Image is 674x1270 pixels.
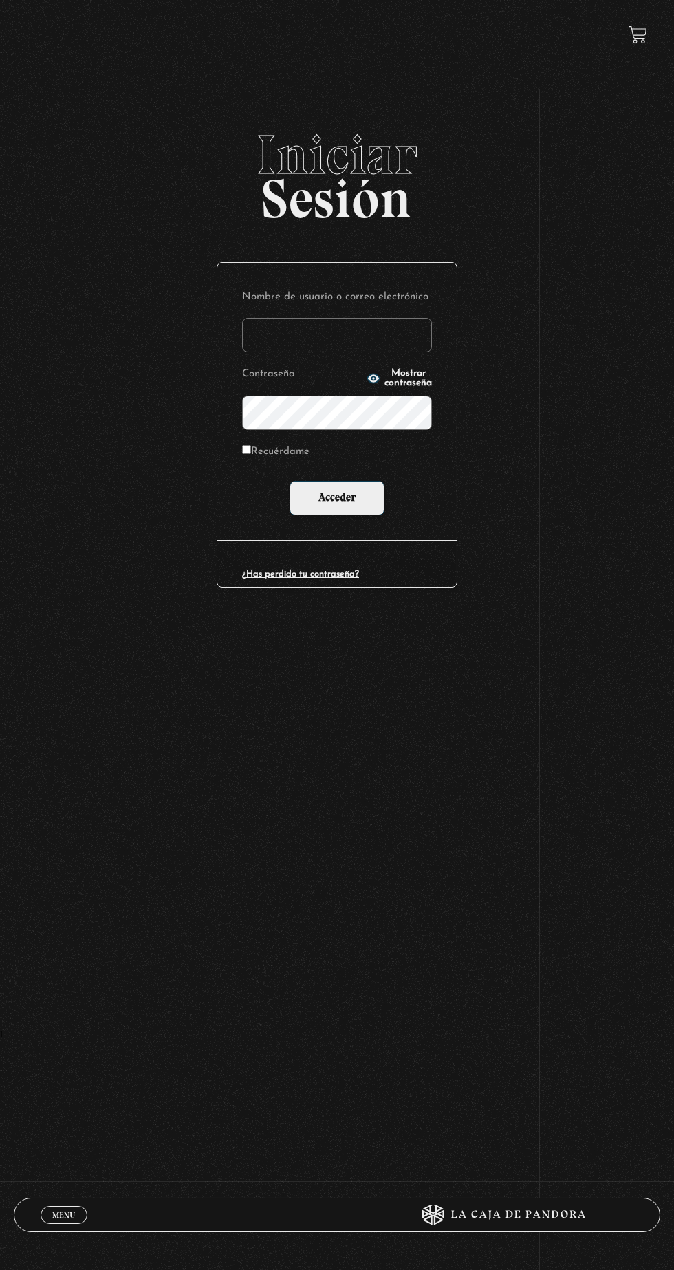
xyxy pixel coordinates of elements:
[14,127,661,182] span: Iniciar
[242,365,362,385] label: Contraseña
[367,369,432,388] button: Mostrar contraseña
[242,445,251,454] input: Recuérdame
[14,127,661,215] h2: Sesión
[629,25,647,44] a: View your shopping cart
[242,288,432,308] label: Nombre de usuario o correo electrónico
[384,369,432,388] span: Mostrar contraseña
[242,442,309,462] label: Recuérdame
[290,481,384,515] input: Acceder
[242,570,359,579] a: ¿Has perdido tu contraseña?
